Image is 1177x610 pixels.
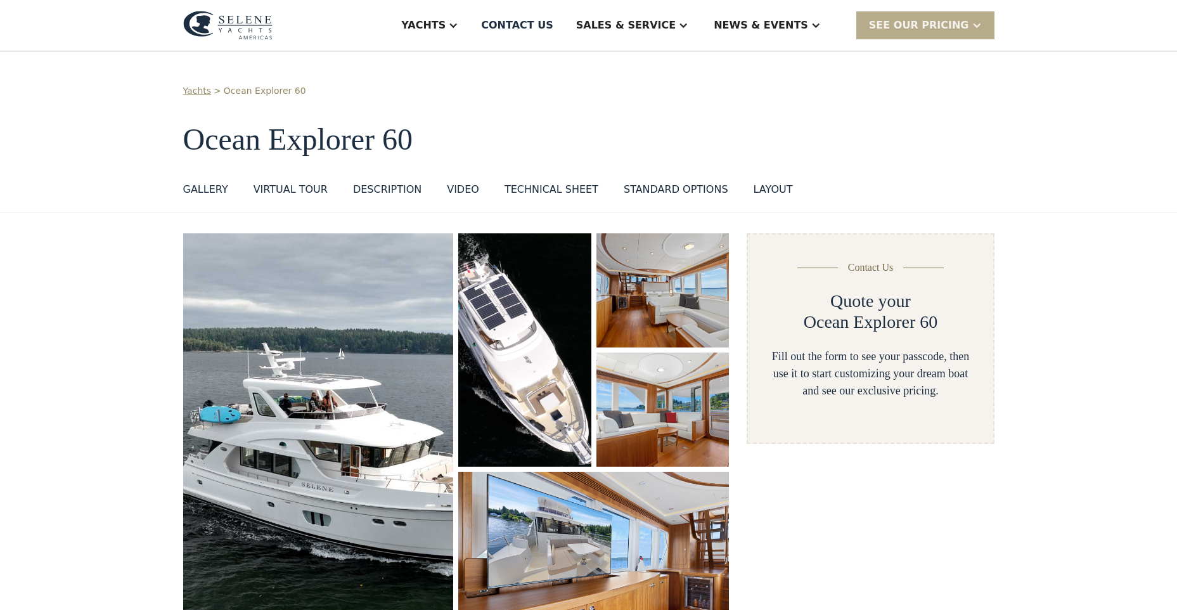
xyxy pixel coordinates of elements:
[214,84,221,98] div: >
[624,182,728,202] a: standard options
[754,182,793,202] a: layout
[505,182,598,202] a: Technical sheet
[183,182,228,197] div: GALLERY
[254,182,328,202] a: VIRTUAL TOUR
[754,182,793,197] div: layout
[254,182,328,197] div: VIRTUAL TOUR
[353,182,421,197] div: DESCRIPTION
[624,182,728,197] div: standard options
[447,182,479,197] div: VIDEO
[183,123,994,157] h1: Ocean Explorer 60
[183,84,212,98] a: Yachts
[481,18,553,33] div: Contact US
[505,182,598,197] div: Technical sheet
[183,11,273,40] img: logo
[804,311,937,333] h2: Ocean Explorer 60
[576,18,676,33] div: Sales & Service
[869,18,969,33] div: SEE Our Pricing
[768,348,972,399] div: Fill out the form to see your passcode, then use it to start customizing your dream boat and see ...
[447,182,479,202] a: VIDEO
[830,290,911,312] h2: Quote your
[848,260,894,275] div: Contact Us
[401,18,446,33] div: Yachts
[224,84,306,98] a: Ocean Explorer 60
[353,182,421,202] a: DESCRIPTION
[714,18,808,33] div: News & EVENTS
[183,182,228,202] a: GALLERY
